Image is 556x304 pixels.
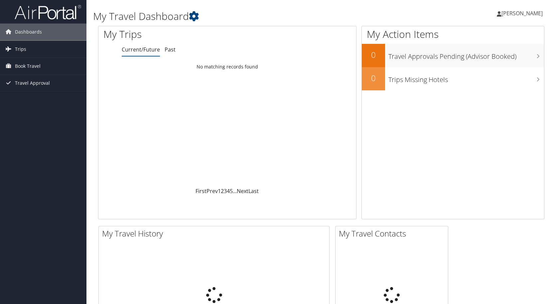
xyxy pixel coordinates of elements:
a: Past [165,46,176,53]
a: 1 [218,187,221,195]
a: [PERSON_NAME] [497,3,549,23]
a: Current/Future [122,46,160,53]
a: Prev [207,187,218,195]
a: 3 [224,187,227,195]
a: 0Trips Missing Hotels [362,67,544,90]
h1: My Travel Dashboard [93,9,397,23]
span: Trips [15,41,26,57]
a: 5 [230,187,233,195]
h2: 0 [362,49,385,60]
a: Last [248,187,259,195]
img: airportal-logo.png [15,4,81,20]
span: … [233,187,237,195]
a: 2 [221,187,224,195]
h2: My Travel Contacts [339,228,448,239]
a: Next [237,187,248,195]
h1: My Trips [103,27,244,41]
span: Travel Approval [15,75,50,91]
h1: My Action Items [362,27,544,41]
h3: Trips Missing Hotels [388,72,544,84]
h2: My Travel History [102,228,329,239]
a: First [196,187,207,195]
h3: Travel Approvals Pending (Advisor Booked) [388,49,544,61]
a: 0Travel Approvals Pending (Advisor Booked) [362,44,544,67]
a: 4 [227,187,230,195]
span: Dashboards [15,24,42,40]
h2: 0 [362,72,385,84]
span: [PERSON_NAME] [501,10,543,17]
td: No matching records found [98,61,356,73]
span: Book Travel [15,58,41,74]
